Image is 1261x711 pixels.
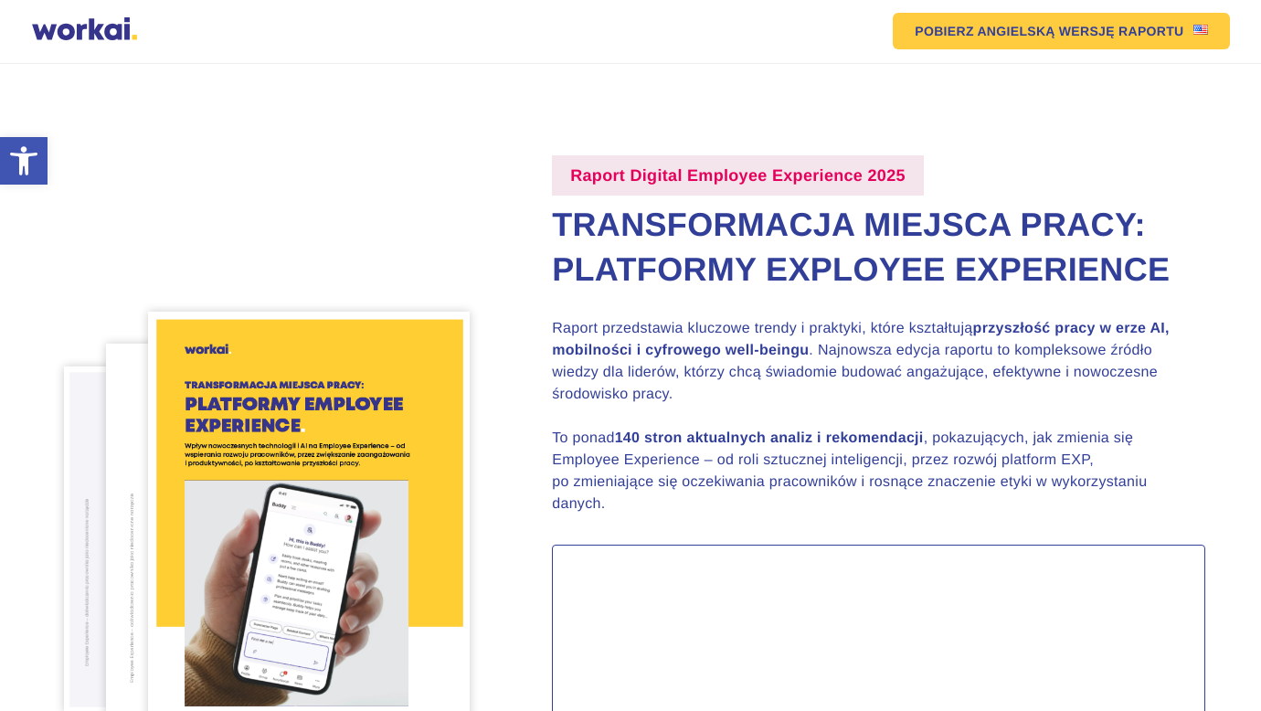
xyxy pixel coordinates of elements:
[552,203,1205,292] h2: Transformacja miejsca pracy: Platformy Exployee Experience
[1193,25,1208,35] img: US flag
[893,13,1229,49] a: POBIERZ ANGIELSKĄWERSJĘ RAPORTUUS flag
[552,155,924,196] label: Raport Digital Employee Experience 2025
[915,25,1055,37] em: POBIERZ ANGIELSKĄ
[615,430,924,446] strong: 140 stron aktualnych analiz i rekomendacji
[552,318,1192,515] p: Raport przedstawia kluczowe trendy i praktyki, które kształtują . Najnowsza edycja raportu to kom...
[552,321,1170,358] strong: przyszłość pracy w erze AI, mobilności i cyfrowego well-beingu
